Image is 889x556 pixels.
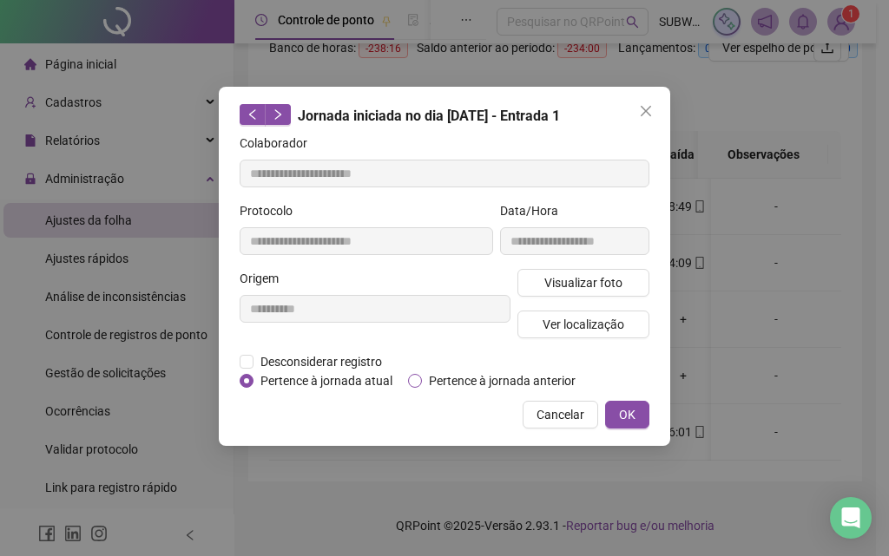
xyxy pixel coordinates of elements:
button: Close [632,97,660,125]
button: right [265,104,291,125]
button: left [240,104,266,125]
span: OK [619,405,635,424]
span: Ver localização [543,315,624,334]
button: Ver localização [517,311,649,338]
button: Visualizar foto [517,269,649,297]
span: Cancelar [537,405,584,424]
span: right [272,108,284,121]
div: Open Intercom Messenger [830,497,872,539]
span: close [639,104,653,118]
label: Origem [240,269,290,288]
button: OK [605,401,649,428]
label: Colaborador [240,134,319,153]
label: Protocolo [240,201,304,220]
div: Jornada iniciada no dia [DATE] - Entrada 1 [240,104,649,127]
span: Pertence à jornada anterior [422,371,583,390]
span: Pertence à jornada atual [254,371,399,390]
span: Visualizar foto [544,273,622,292]
label: Data/Hora [500,201,570,220]
span: Desconsiderar registro [254,352,389,371]
span: left [247,108,259,121]
button: Cancelar [523,401,598,428]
